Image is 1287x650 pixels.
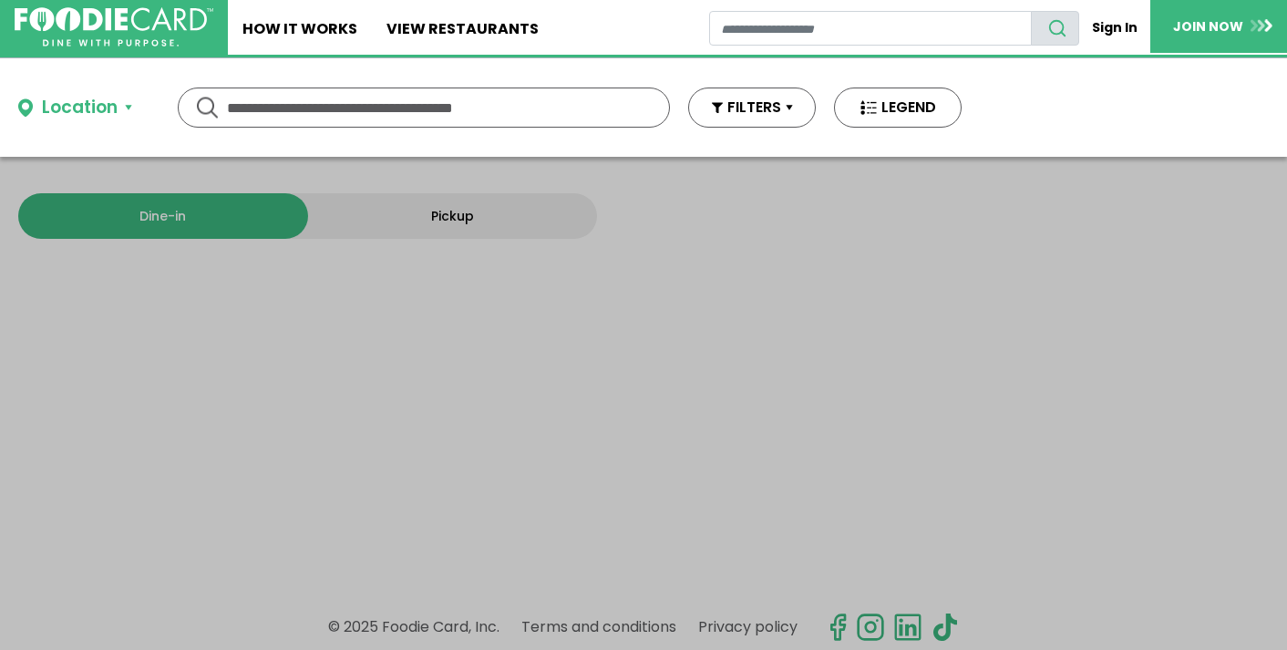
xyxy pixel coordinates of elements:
div: Location [42,95,118,121]
button: search [1031,11,1079,46]
button: Location [18,95,132,121]
input: restaurant search [709,11,1032,46]
img: FoodieCard; Eat, Drink, Save, Donate [15,7,213,47]
button: LEGEND [834,88,962,128]
button: FILTERS [688,88,816,128]
a: Sign In [1079,11,1150,45]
